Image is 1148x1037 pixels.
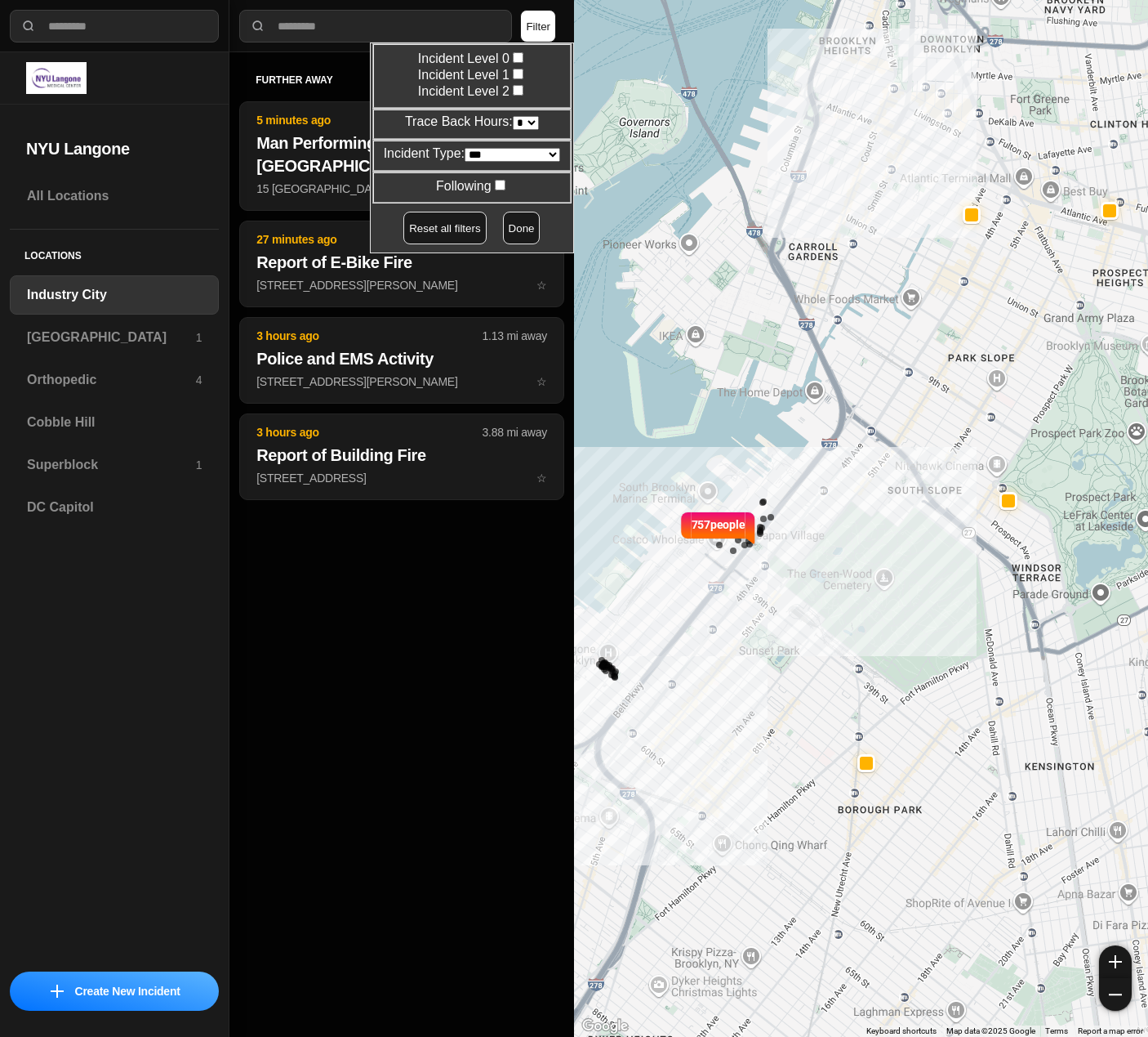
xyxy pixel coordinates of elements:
a: Terms (opens in new tab) [1045,1026,1068,1035]
img: icon [51,985,64,998]
img: zoom-out [1109,988,1122,1001]
input: Following [495,180,505,190]
p: 3.88 mi away [483,424,547,440]
p: 3 hours ago [256,328,482,344]
h2: Report of Building Fire [256,444,547,467]
p: 27 minutes ago [256,231,482,248]
p: [STREET_ADDRESS][PERSON_NAME] [256,277,547,293]
h3: Orthopedic [27,370,196,390]
p: Create New Incident [75,983,180,999]
p: 15 [GEOGRAPHIC_DATA] (F) (G) [256,181,547,197]
a: Open this area in Google Maps (opens a new window) [578,1016,632,1037]
h3: Cobble Hill [27,413,202,432]
span: star [536,472,547,485]
button: Keyboard shortcuts [866,1026,937,1037]
select: Trace Back Hours: [513,116,539,130]
input: Incident Level 1 [513,69,523,79]
a: Cobble Hill [10,403,219,442]
span: Map data ©2025 Google [946,1026,1035,1035]
h3: DC Capitol [27,498,202,517]
a: [GEOGRAPHIC_DATA]1 [10,318,219,357]
span: star [536,375,547,388]
h3: Superblock [27,455,196,475]
a: 3 hours ago3.88 mi awayReport of Building Fire[STREET_ADDRESS]star [239,471,564,485]
a: Orthopedic4 [10,360,219,400]
button: Done [503,212,541,244]
label: Incident Type: [384,146,560,160]
h2: NYU Langone [26,137,202,160]
span: star [536,279,547,292]
a: Superblock1 [10,445,219,485]
label: Trace Back Hours: [405,114,539,128]
h3: All Locations [27,186,202,206]
a: 3 hours ago1.13 mi awayPolice and EMS Activity[STREET_ADDRESS][PERSON_NAME]star [239,374,564,388]
select: Incident Type: [465,148,560,162]
h3: [GEOGRAPHIC_DATA] [27,328,196,347]
h3: Industry City [27,285,202,305]
button: zoom-out [1099,978,1132,1011]
p: [STREET_ADDRESS][PERSON_NAME] [256,373,547,390]
button: 27 minutes ago2.32 mi awayReport of E-Bike Fire[STREET_ADDRESS][PERSON_NAME]star [239,221,564,307]
img: search [20,18,37,34]
img: notch [745,510,757,546]
label: Incident Level 1 [384,66,560,83]
a: 5 minutes ago2.63 mi awayMan Performing Lewd Act at [GEOGRAPHIC_DATA]15 [GEOGRAPHIC_DATA] (F) (G)... [239,181,564,195]
p: 4 [196,372,202,388]
h2: Police and EMS Activity [256,347,547,370]
img: logo [26,62,87,94]
input: Incident Level 0 [513,52,523,63]
p: [STREET_ADDRESS] [256,470,547,486]
img: search [250,18,266,34]
label: Following [436,179,508,193]
p: 1 [196,457,202,473]
button: Reset all filters [403,212,486,244]
p: 1 [196,329,202,346]
img: notch [679,510,691,546]
p: 3 hours ago [256,424,482,440]
h5: Locations [10,230,219,275]
button: iconCreate New Incident [10,972,219,1011]
img: Google [578,1016,632,1037]
p: 757 people [691,516,745,552]
p: 5 minutes ago [256,112,482,128]
a: Report a map error [1078,1026,1143,1035]
label: Incident Level 2 [384,83,560,99]
a: Industry City [10,275,219,315]
h5: further away [256,74,506,87]
a: DC Capitol [10,488,219,527]
a: All Locations [10,177,219,216]
input: Incident Level 2 [513,85,523,96]
img: zoom-in [1109,955,1122,968]
h2: Man Performing Lewd Act at [GEOGRAPHIC_DATA] [256,132,547,177]
a: 27 minutes ago2.32 mi awayReport of E-Bike Fire[STREET_ADDRESS][PERSON_NAME]star [239,278,564,292]
p: 1.13 mi away [483,328,547,344]
button: 3 hours ago1.13 mi awayPolice and EMS Activity[STREET_ADDRESS][PERSON_NAME]star [239,317,564,404]
h2: Report of E-Bike Fire [256,251,547,274]
button: 5 minutes ago2.63 mi awayMan Performing Lewd Act at [GEOGRAPHIC_DATA]15 [GEOGRAPHIC_DATA] (F) (G)... [239,101,564,211]
label: Incident Level 0 [384,50,560,66]
button: Filter [520,10,556,42]
button: 3 hours ago3.88 mi awayReport of Building Fire[STREET_ADDRESS]star [239,413,564,500]
button: zoom-in [1099,945,1132,978]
